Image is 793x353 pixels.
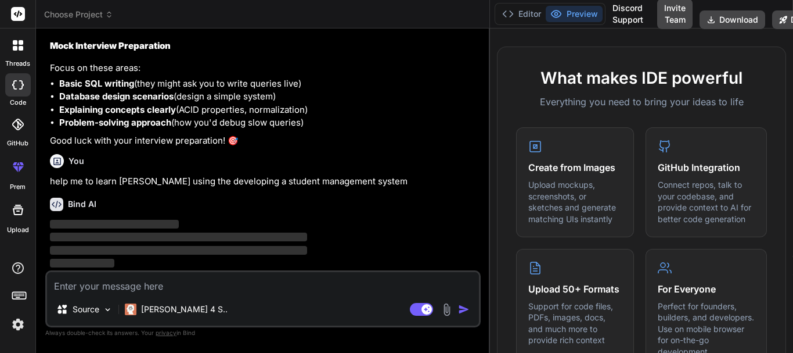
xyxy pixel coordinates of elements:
img: Pick Models [103,305,113,315]
p: Source [73,304,99,315]
p: help me to learn [PERSON_NAME] using the developing a student management system [50,175,478,188]
span: ‌ [50,259,114,268]
span: Choose Project [44,9,113,20]
p: Connect repos, talk to your codebase, and provide context to AI for better code generation [658,179,755,224]
p: Support for code files, PDFs, images, docs, and much more to provide rich context [528,301,622,346]
p: Focus on these areas: [50,62,478,75]
span: ‌ [50,246,307,255]
label: Upload [7,225,29,235]
p: Everything you need to bring your ideas to life [516,95,767,109]
label: threads [5,59,30,69]
button: Preview [546,6,603,22]
p: Always double-check its answers. Your in Bind [45,327,481,338]
h2: What makes IDE powerful [516,66,767,90]
span: ‌ [50,233,307,241]
strong: Basic SQL writing [59,78,134,89]
h4: Upload 50+ Formats [528,282,622,296]
strong: Explaining concepts clearly [59,104,176,115]
li: (how you'd debug slow queries) [59,116,478,130]
button: Editor [498,6,546,22]
strong: Problem-solving approach [59,117,171,128]
p: Good luck with your interview preparation! 🎯 [50,134,478,148]
label: prem [10,182,26,192]
label: GitHub [7,138,28,148]
span: privacy [156,329,176,336]
img: attachment [440,303,453,316]
p: Upload mockups, screenshots, or sketches and generate matching UIs instantly [528,179,622,224]
button: Download [700,10,765,29]
h4: For Everyone [658,282,755,296]
li: (they might ask you to write queries live) [59,77,478,91]
strong: Database design scenarios [59,91,174,102]
h6: Bind AI [68,198,96,210]
span: ‌ [50,220,179,229]
img: icon [458,304,470,315]
h6: You [69,155,84,167]
strong: Mock Interview Preparation [50,40,171,51]
h4: GitHub Integration [658,161,755,174]
img: settings [8,315,28,334]
img: Claude 4 Sonnet [125,304,136,315]
li: (ACID properties, normalization) [59,104,478,117]
li: (design a simple system) [59,90,478,104]
label: code [10,98,26,108]
h4: Create from Images [528,161,622,174]
p: [PERSON_NAME] 4 S.. [141,304,228,315]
